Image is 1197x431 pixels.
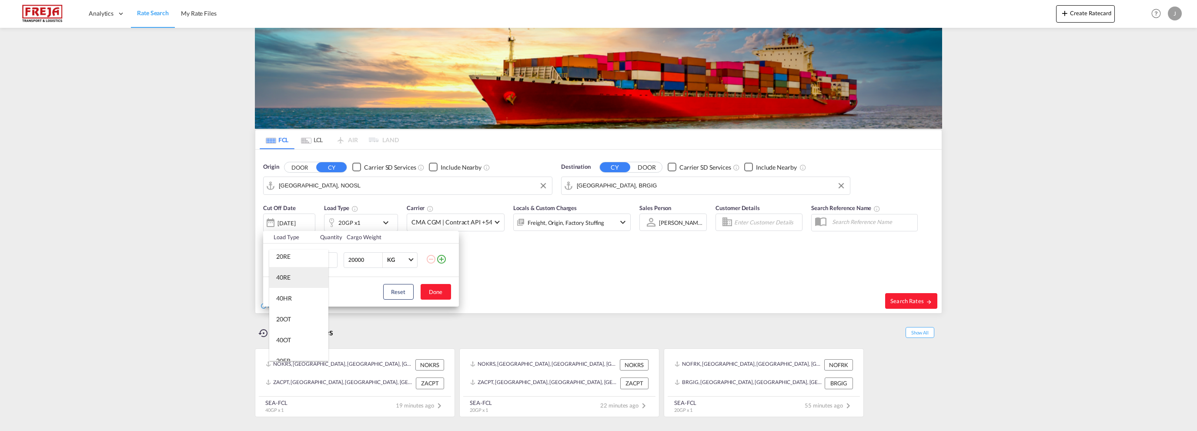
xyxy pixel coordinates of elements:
[276,252,291,261] div: 20RE
[276,315,291,324] div: 20OT
[276,357,291,365] div: 20FR
[276,294,292,303] div: 40HR
[276,336,291,344] div: 40OT
[276,273,291,282] div: 40RE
